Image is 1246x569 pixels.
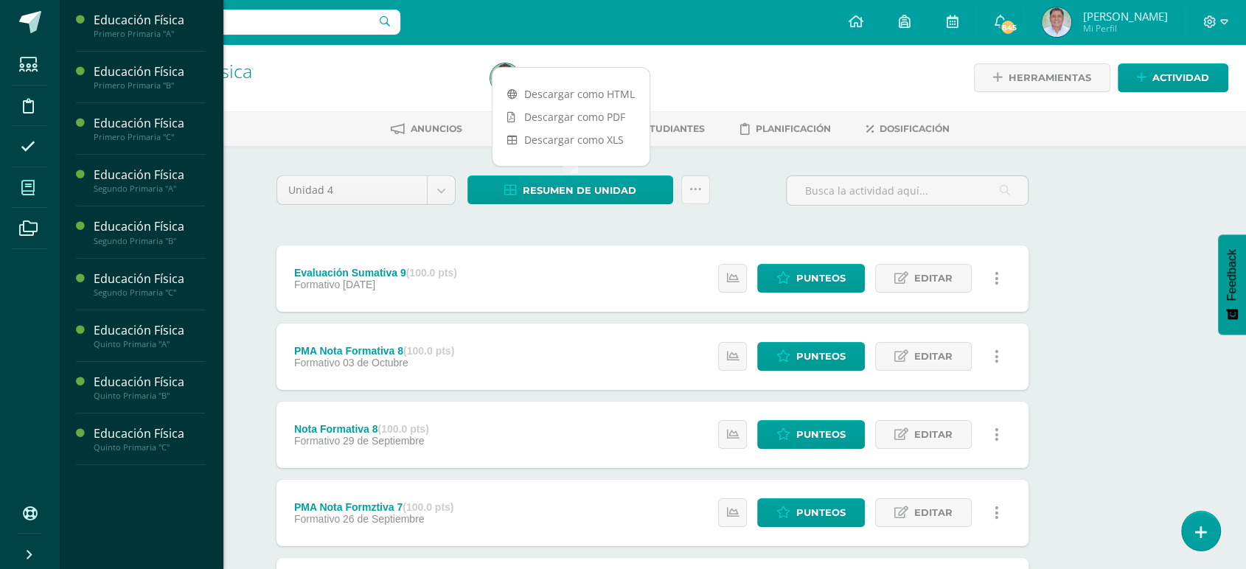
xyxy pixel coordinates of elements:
[377,423,428,435] strong: (100.0 pts)
[1082,9,1167,24] span: [PERSON_NAME]
[616,117,705,141] a: Estudiantes
[277,176,455,204] a: Unidad 4
[1218,234,1246,335] button: Feedback - Mostrar encuesta
[796,499,846,526] span: Punteos
[796,265,846,292] span: Punteos
[94,29,206,39] div: Primero Primaria "A"
[796,343,846,370] span: Punteos
[411,123,462,134] span: Anuncios
[94,442,206,453] div: Quinto Primaria "C"
[756,123,831,134] span: Planificación
[294,357,340,369] span: Formativo
[94,339,206,349] div: Quinto Primaria "A"
[1118,63,1228,92] a: Actividad
[403,345,454,357] strong: (100.0 pts)
[391,117,462,141] a: Anuncios
[343,435,425,447] span: 29 de Septiembre
[94,167,206,184] div: Educación Física
[638,123,705,134] span: Estudiantes
[1225,249,1239,301] span: Feedback
[343,357,408,369] span: 03 de Octubre
[1082,22,1167,35] span: Mi Perfil
[94,115,206,132] div: Educación Física
[94,391,206,401] div: Quinto Primaria "B"
[1009,64,1091,91] span: Herramientas
[94,167,206,194] a: Educación FísicaSegundo Primaria "A"
[1152,64,1209,91] span: Actividad
[523,177,636,204] span: Resumen de unidad
[94,270,206,298] a: Educación FísicaSegundo Primaria "C"
[914,343,953,370] span: Editar
[914,499,953,526] span: Editar
[1042,7,1071,37] img: e0a79cb39523d0d5c7600c44975e145b.png
[94,270,206,287] div: Educación Física
[94,425,206,453] a: Educación FísicaQuinto Primaria "C"
[69,10,400,35] input: Busca un usuario...
[94,63,206,80] div: Educación Física
[493,83,650,105] a: Descargar como HTML
[403,501,453,513] strong: (100.0 pts)
[94,322,206,339] div: Educación Física
[94,218,206,245] a: Educación FísicaSegundo Primaria "B"
[914,265,953,292] span: Editar
[914,421,953,448] span: Editar
[1000,19,1016,35] span: 845
[757,264,865,293] a: Punteos
[94,236,206,246] div: Segundo Primaria "B"
[740,117,831,141] a: Planificación
[294,345,454,357] div: PMA Nota Formativa 8
[288,176,416,204] span: Unidad 4
[866,117,950,141] a: Dosificación
[94,132,206,142] div: Primero Primaria "C"
[406,267,457,279] strong: (100.0 pts)
[294,513,340,525] span: Formativo
[294,501,454,513] div: PMA Nota Formztiva 7
[94,218,206,235] div: Educación Física
[467,175,673,204] a: Resumen de unidad
[493,128,650,151] a: Descargar como XLS
[94,322,206,349] a: Educación FísicaQuinto Primaria "A"
[974,63,1110,92] a: Herramientas
[796,421,846,448] span: Punteos
[94,425,206,442] div: Educación Física
[490,63,520,93] img: e0a79cb39523d0d5c7600c44975e145b.png
[94,184,206,194] div: Segundo Primaria "A"
[94,12,206,29] div: Educación Física
[343,279,375,290] span: [DATE]
[94,12,206,39] a: Educación FísicaPrimero Primaria "A"
[115,81,473,95] div: Quinto Primaria 'A'
[94,374,206,401] a: Educación FísicaQuinto Primaria "B"
[757,420,865,449] a: Punteos
[787,176,1028,205] input: Busca la actividad aquí...
[94,115,206,142] a: Educación FísicaPrimero Primaria "C"
[343,513,425,525] span: 26 de Septiembre
[115,60,473,81] h1: Educación Física
[294,279,340,290] span: Formativo
[880,123,950,134] span: Dosificación
[94,80,206,91] div: Primero Primaria "B"
[94,63,206,91] a: Educación FísicaPrimero Primaria "B"
[493,105,650,128] a: Descargar como PDF
[94,374,206,391] div: Educación Física
[294,267,457,279] div: Evaluación Sumativa 9
[294,423,429,435] div: Nota Formativa 8
[757,342,865,371] a: Punteos
[294,435,340,447] span: Formativo
[94,287,206,298] div: Segundo Primaria "C"
[757,498,865,527] a: Punteos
